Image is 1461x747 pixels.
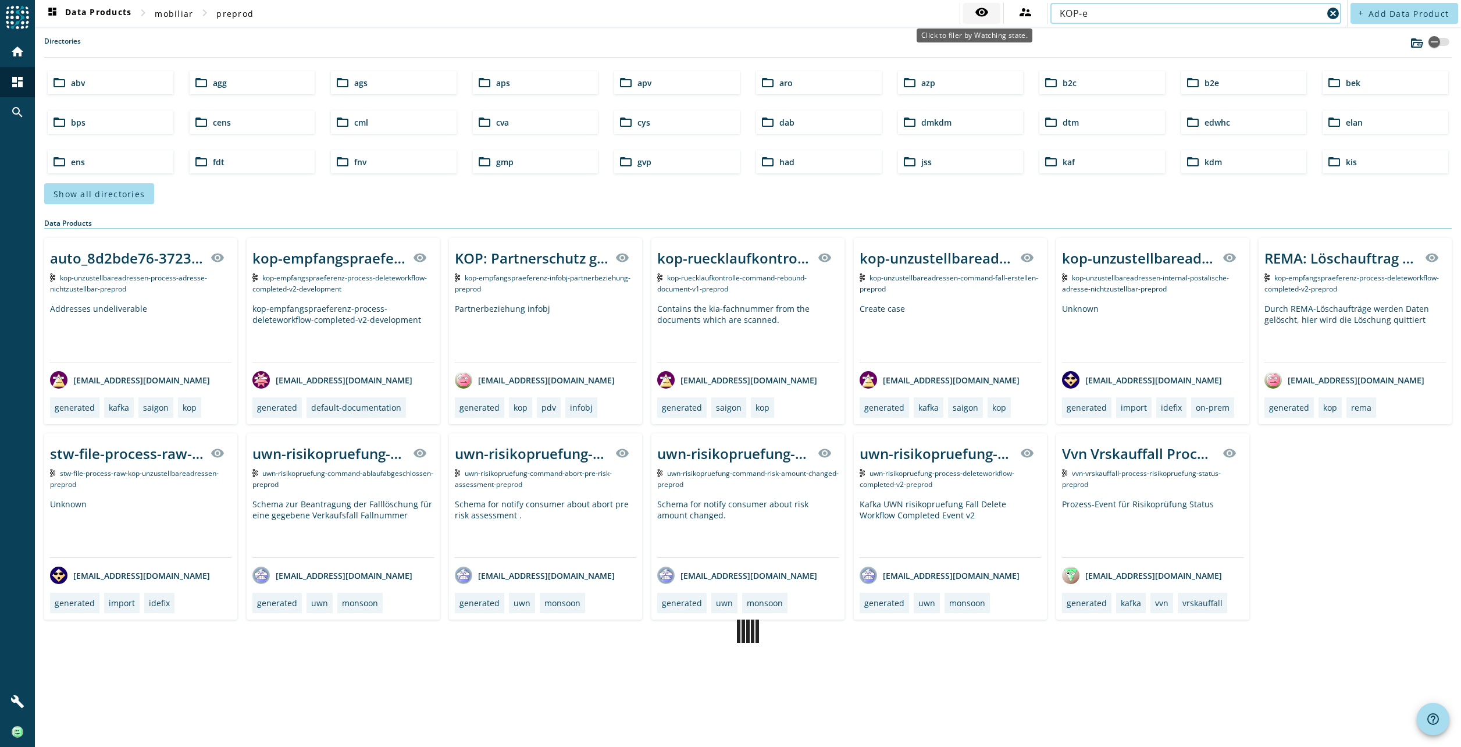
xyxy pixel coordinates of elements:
mat-icon: visibility [413,446,427,460]
mat-icon: visibility [1223,446,1236,460]
div: monsoon [747,597,783,609]
div: import [1121,402,1147,413]
button: Show all directories [44,183,154,204]
span: Kafka Topic: kop-unzustellbareadressen-command-fall-erstellen-preprod [860,273,1038,294]
mat-icon: folder_open [52,76,66,90]
mat-icon: cancel [1326,6,1340,20]
img: avatar [1264,371,1282,389]
mat-icon: visibility [1020,446,1034,460]
div: [EMAIL_ADDRESS][DOMAIN_NAME] [455,567,615,584]
div: kop-empfangspraeferenz-process-deleteworkflow-completed-v2-development [252,248,406,268]
mat-icon: build [10,695,24,709]
img: 8ef6eae738893911f7e6419249ab375e [12,726,23,738]
span: mobiliar [155,8,193,19]
div: Schema zur Beantragung der Falllöschung für eine gegebene Verkaufsfall Fallnummer [252,499,434,557]
div: Addresses undeliverable [50,303,231,362]
span: Kafka Topic: kop-empfangspraeferenz-process-deleteworkflow-completed-v2-preprod [1264,273,1439,294]
div: generated [662,402,702,413]
mat-icon: visibility [975,5,989,19]
div: default-documentation [311,402,401,413]
div: vvn [1155,597,1168,609]
span: bek [1346,77,1360,88]
mat-icon: folder_open [336,76,350,90]
div: Unknown [1062,303,1243,362]
div: monsoon [949,597,985,609]
div: kop [992,402,1006,413]
div: Contains the kia-fachnummer from the documents which are scanned. [657,303,839,362]
span: Kafka Topic: uwn-risikopruefung-command-ablaufabgeschlossen-preprod [252,468,433,489]
mat-icon: search [10,105,24,119]
img: avatar [860,371,877,389]
span: b2c [1063,77,1077,88]
mat-icon: folder_open [1186,76,1200,90]
div: generated [662,597,702,609]
div: Vvn Vrskauffall Process Risikoprüfung Status [1062,444,1216,463]
div: generated [459,597,500,609]
mat-icon: folder_open [903,76,917,90]
div: [EMAIL_ADDRESS][DOMAIN_NAME] [1062,567,1222,584]
mat-icon: folder_open [1044,155,1058,169]
div: generated [864,402,904,413]
div: kop-unzustellbareadressen-command-fall-erstellen-preprod [860,248,1013,268]
img: Kafka Topic: kop-unzustellbareadressen-command-fall-erstellen-preprod [860,273,865,282]
span: had [779,156,794,168]
span: cys [637,117,650,128]
div: kop-ruecklaufkontrolle-command-rebound-document-v1-_stage_ [657,248,811,268]
div: generated [257,597,297,609]
div: vrskauffall [1182,597,1223,609]
img: avatar [455,371,472,389]
img: Kafka Topic: kop-empfangspraeferenz-process-deleteworkflow-completed-v2-development [252,273,258,282]
div: [EMAIL_ADDRESS][DOMAIN_NAME] [50,371,210,389]
mat-icon: folder_open [903,155,917,169]
span: abv [71,77,85,88]
mat-icon: folder_open [1327,115,1341,129]
div: [EMAIL_ADDRESS][DOMAIN_NAME] [657,567,817,584]
div: [EMAIL_ADDRESS][DOMAIN_NAME] [1062,371,1222,389]
div: [EMAIL_ADDRESS][DOMAIN_NAME] [252,371,412,389]
span: Kafka Topic: kop-unzustellbareadressen-internal-postalische-adresse-nichtzustellbar-preprod [1062,273,1229,294]
img: Kafka Topic: kop-empfangspraeferenz-infobj-partnerbeziehung-preprod [455,273,460,282]
div: saigon [953,402,978,413]
mat-icon: folder_open [619,115,633,129]
mat-icon: visibility [615,251,629,265]
img: Kafka Topic: kop-ruecklaufkontrolle-command-rebound-document-v1-preprod [657,273,662,282]
mat-icon: visibility [818,446,832,460]
span: Kafka Topic: kop-empfangspraeferenz-process-deleteworkflow-completed-v2-development [252,273,427,294]
div: uwn-risikopruefung-process-deleteworkflow-completed-v2-_stage_ [860,444,1013,463]
mat-icon: folder_open [761,76,775,90]
span: Kafka Topic: uwn-risikopruefung-process-deleteworkflow-completed-v2-preprod [860,468,1014,489]
img: avatar [252,371,270,389]
span: Kafka Topic: uwn-risikopruefung-command-abort-pre-risk-assessment-preprod [455,468,612,489]
div: uwn [918,597,935,609]
mat-icon: folder_open [1186,115,1200,129]
div: idefix [1161,402,1182,413]
img: Kafka Topic: stw-file-process-raw-kop-unzustellbareadressen-preprod [50,469,55,477]
div: uwn-risikopruefung-command-risk-amount-changed-_stage_ [657,444,811,463]
mat-icon: folder_open [52,155,66,169]
span: kaf [1063,156,1075,168]
div: Partnerbeziehung infobj [455,303,636,362]
button: Data Products [41,3,136,24]
mat-icon: visibility [211,446,225,460]
div: [EMAIL_ADDRESS][DOMAIN_NAME] [1264,371,1424,389]
img: Kafka Topic: kop-unzustellbareadressen-internal-postalische-adresse-nichtzustellbar-preprod [1062,273,1067,282]
div: monsoon [342,597,378,609]
mat-icon: home [10,45,24,59]
span: Data Products [45,6,131,20]
mat-icon: folder_open [761,115,775,129]
img: Kafka Topic: uwn-risikopruefung-command-abort-pre-risk-assessment-preprod [455,469,460,477]
span: agg [213,77,227,88]
div: auto_8d2bde76-3723-48f9-a142-114e72221115 [50,248,204,268]
div: pdv [541,402,556,413]
div: kafka [109,402,129,413]
span: cens [213,117,231,128]
mat-icon: folder_open [619,155,633,169]
img: avatar [860,567,877,584]
span: gvp [637,156,651,168]
span: dtm [1063,117,1079,128]
span: Kafka Topic: uwn-risikopruefung-command-risk-amount-changed-preprod [657,468,839,489]
div: monsoon [544,597,580,609]
span: b2e [1205,77,1219,88]
mat-icon: folder_open [1044,76,1058,90]
mat-icon: folder_open [194,115,208,129]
